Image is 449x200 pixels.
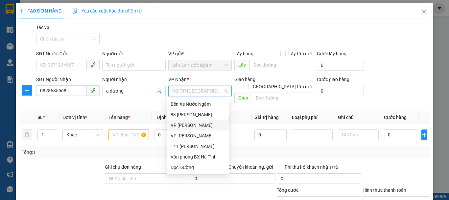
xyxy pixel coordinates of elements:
span: Giao hàng [234,77,255,82]
input: Ghi Chú [338,129,379,140]
input: Cước lấy hàng [317,60,364,71]
span: Định lượng [157,115,180,120]
div: VP [PERSON_NAME] [171,132,225,139]
div: Người nhận [102,76,166,83]
div: 83 [PERSON_NAME] [171,111,225,118]
span: SL [37,115,43,120]
span: phone [90,88,96,93]
label: Cước lấy hàng [317,51,346,56]
span: Giá trị hàng [254,115,279,120]
input: Ghi chú đơn hàng [105,173,189,184]
th: Ghi chú [335,111,381,124]
div: 141 [PERSON_NAME] [171,143,225,150]
span: VP Nhận [168,77,187,82]
label: Cước giao hàng [317,77,349,82]
div: VP Hà Tĩnh [167,120,229,130]
div: 83 Nguyễn Hoàng [167,109,229,120]
input: Cước giao hàng [317,86,364,96]
input: 0 [254,129,287,140]
div: Văn phòng BX Hà Tĩnh [167,152,229,162]
div: Người gửi [102,50,166,57]
label: Hình thức thanh toán [363,187,406,193]
button: delete [22,129,32,140]
input: Dọc đường [252,93,314,103]
div: Văn phòng BX Hà Tĩnh [171,153,225,160]
div: Bến Xe Nước Ngầm [167,99,229,109]
span: close [421,10,427,15]
span: phone [90,62,96,67]
div: Dọc Đường [171,164,225,171]
span: Đơn vị tính [62,115,87,120]
span: Lấy tận nơi [286,50,314,57]
span: Cước hàng [384,115,407,120]
span: Khác [66,130,99,140]
span: plus [22,88,32,93]
label: Tác vụ [36,25,49,30]
span: plus [19,9,24,13]
div: SĐT Người Nhận [36,76,100,83]
div: 141 Hà Huy Tập [167,141,229,152]
span: plus [422,132,427,137]
span: Tổng cước [277,187,298,193]
span: Chuyển khoản ng. gửi [226,163,275,171]
input: VD: Bàn, Ghế [108,129,149,140]
div: VP [PERSON_NAME] [171,122,225,129]
div: SĐT Người Gửi [36,50,100,57]
th: Loại phụ phí [289,111,335,124]
div: VP gửi [168,50,232,57]
span: Phí thu hộ khách nhận trả [282,163,341,171]
span: Tên hàng [108,115,130,120]
div: Dọc Đường [167,162,229,173]
label: Ghi chú đơn hàng [105,164,141,170]
div: Bến Xe Nước Ngầm [171,100,225,108]
span: Bến Xe Nước Ngầm [172,60,228,70]
span: user-add [156,88,162,94]
div: VP Ngọc Hồi [167,130,229,141]
span: TẠO ĐƠN HÀNG [19,8,62,14]
span: [GEOGRAPHIC_DATA] tận nơi [249,83,314,90]
button: plus [421,129,427,140]
span: Lấy [234,60,249,70]
input: Dọc đường [249,60,314,70]
button: plus [22,85,32,96]
img: icon [72,9,78,14]
span: Yêu cầu xuất hóa đơn điện tử [72,8,142,14]
span: Giao [234,93,252,103]
span: Lấy hàng [234,51,253,56]
button: Close [415,3,433,22]
div: Tổng: 1 [22,149,174,156]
